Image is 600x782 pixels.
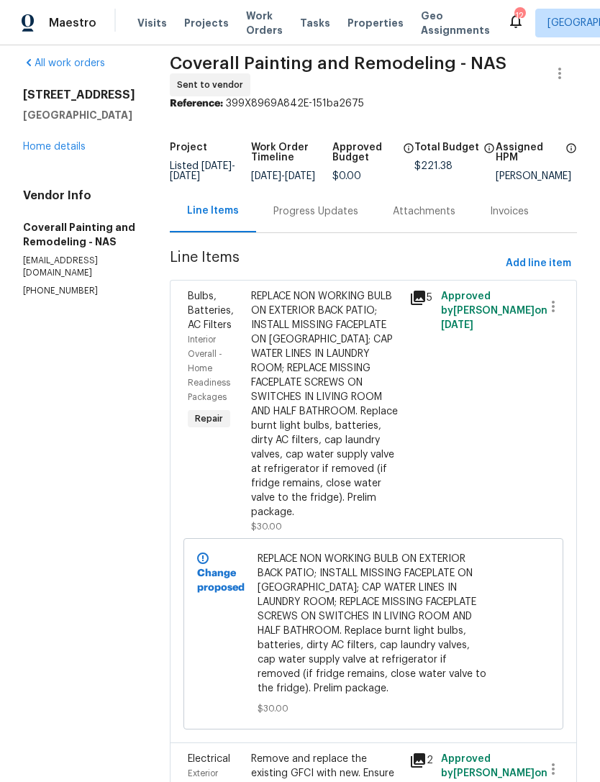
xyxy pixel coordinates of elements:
a: Home details [23,142,86,152]
span: [DATE] [285,171,315,181]
span: Work Orders [246,9,283,37]
button: Add line item [500,250,577,277]
h5: Approved Budget [332,142,398,163]
b: Change proposed [197,568,245,593]
span: REPLACE NON WORKING BULB ON EXTERIOR BACK PATIO; INSTALL MISSING FACEPLATE ON [GEOGRAPHIC_DATA]; ... [258,552,490,696]
p: [PHONE_NUMBER] [23,285,135,297]
div: Invoices [490,204,529,219]
div: 399X8969A842E-151ba2675 [170,96,577,111]
span: Line Items [170,250,500,277]
span: The total cost of line items that have been approved by both Opendoor and the Trade Partner. This... [403,142,414,171]
span: $30.00 [251,522,282,531]
span: Repair [189,412,229,426]
span: Add line item [506,255,571,273]
div: Line Items [187,204,239,218]
span: Visits [137,16,167,30]
span: $0.00 [332,171,361,181]
span: Electrical [188,754,230,764]
span: Properties [347,16,404,30]
span: Tasks [300,18,330,28]
span: Projects [184,16,229,30]
div: Progress Updates [273,204,358,219]
span: [DATE] [170,171,200,181]
h5: Coverall Painting and Remodeling - NAS [23,220,135,249]
span: Coverall Painting and Remodeling - NAS [170,55,506,72]
span: The hpm assigned to this work order. [565,142,577,171]
a: All work orders [23,58,105,68]
span: Sent to vendor [177,78,249,92]
span: $30.00 [258,701,490,716]
span: - [251,171,315,181]
span: The total cost of line items that have been proposed by Opendoor. This sum includes line items th... [483,142,495,161]
span: Approved by [PERSON_NAME] on [441,291,547,330]
span: Geo Assignments [421,9,490,37]
span: Bulbs, Batteries, AC Filters [188,291,234,330]
span: - [170,161,235,181]
h5: Total Budget [414,142,479,153]
span: [DATE] [201,161,232,171]
b: Reference: [170,99,223,109]
div: REPLACE NON WORKING BULB ON EXTERIOR BACK PATIO; INSTALL MISSING FACEPLATE ON [GEOGRAPHIC_DATA]; ... [251,289,401,519]
span: Maestro [49,16,96,30]
h4: Vendor Info [23,188,135,203]
div: 5 [409,289,432,306]
span: $221.38 [414,161,453,171]
p: [EMAIL_ADDRESS][DOMAIN_NAME] [23,255,135,279]
div: Attachments [393,204,455,219]
span: Listed [170,161,235,181]
span: Interior Overall - Home Readiness Packages [188,335,230,401]
div: 12 [514,9,524,23]
div: [PERSON_NAME] [496,171,577,181]
span: [DATE] [251,171,281,181]
h5: Project [170,142,207,153]
h5: Work Order Timeline [251,142,332,163]
div: 2 [409,752,432,769]
span: [DATE] [441,320,473,330]
h2: [STREET_ADDRESS] [23,88,135,102]
h5: Assigned HPM [496,142,561,163]
h5: [GEOGRAPHIC_DATA] [23,108,135,122]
